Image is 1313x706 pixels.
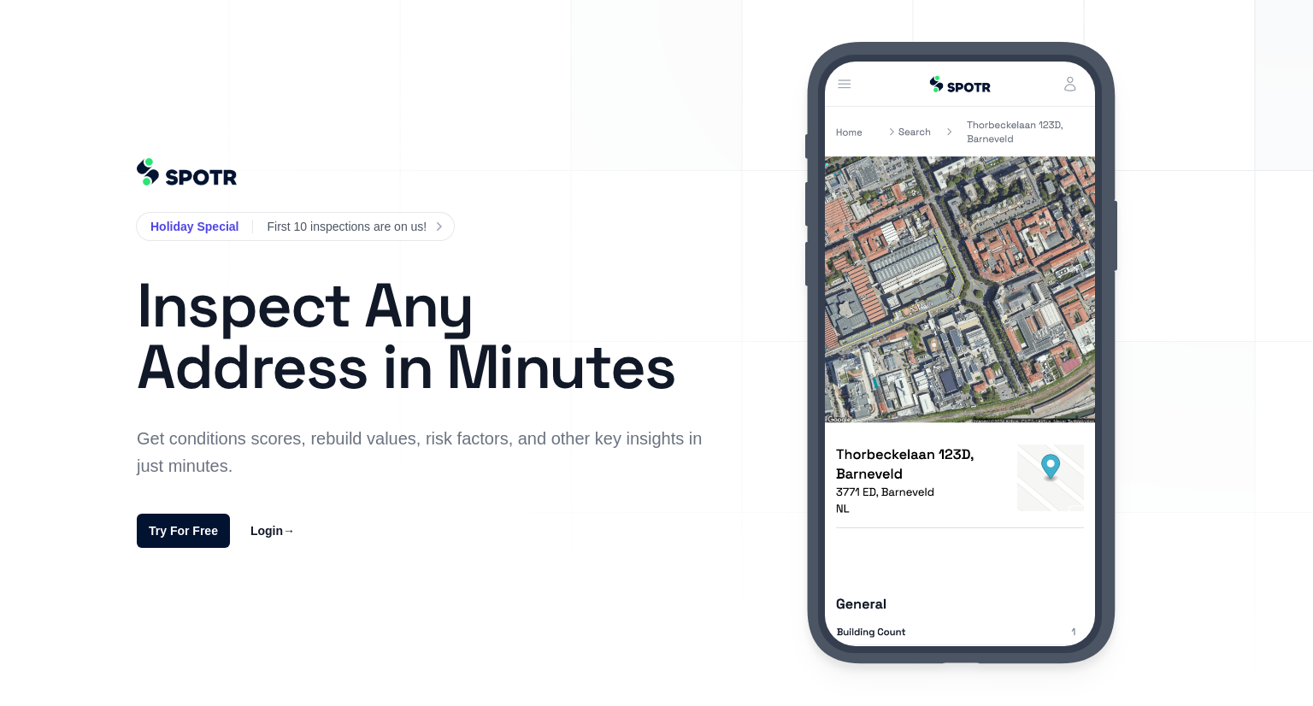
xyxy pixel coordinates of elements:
[137,158,237,185] img: 61ea7a264e0cbe10e6ec0ef6_%402Spotr%20Logo_Navy%20Blue%20-%20Emerald.png
[283,524,295,538] span: →
[137,514,230,548] a: Try For Free
[267,216,440,237] a: First 10 inspections are on us!
[250,521,295,541] a: Login
[137,274,711,397] h1: Inspect Any Address in Minutes
[137,425,711,479] p: Get conditions scores, rebuild values, risk factors, and other key insights in just minutes.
